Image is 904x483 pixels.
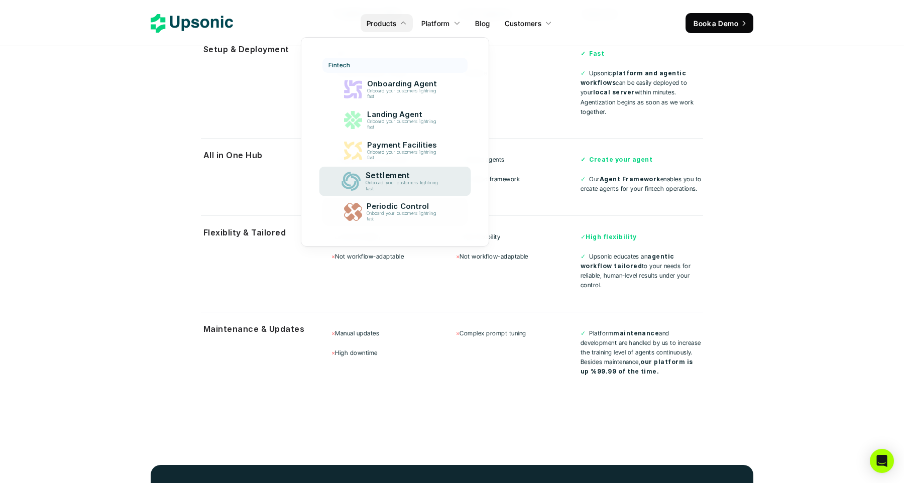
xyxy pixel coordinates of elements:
p: Onboard your customers lightning fast [367,88,440,99]
p: No unified framework [456,174,579,184]
p: All in One Hub [203,148,321,163]
p: Complex prompt tuning [456,328,579,338]
p: Our enables you to create agents for your fintech operations. [581,174,703,193]
p: Onboard your customers lightning fast [367,119,440,130]
strong: Agent Framework [600,175,660,183]
p: Setup & Deployment [203,42,321,57]
p: Platform [421,18,449,29]
p: High flexibility [456,232,579,241]
p: Fintech [328,62,350,69]
p: Customers [505,18,542,29]
p: Onboard your customers lightning fast [366,180,442,192]
span: × [456,253,460,260]
p: Payment Facilities [367,141,441,150]
p: Periodic Control [367,202,441,211]
span: × [331,253,335,260]
strong: High flexibility [586,233,637,240]
p: Unreliable [456,68,579,78]
p: Book a Demo [694,18,738,29]
strong: maintenance [613,329,659,337]
p: Manual updates [331,328,454,338]
p: Landing Agent [367,110,441,119]
a: Onboarding AgentOnboard your customers lightning fast [322,75,468,103]
strong: ✓ Fast [581,50,604,57]
p: Upsonic educates an to your needs for reliable, human-level results under your control. [581,252,703,290]
span: × [456,329,460,337]
span: ✓ [581,175,586,183]
p: Products [367,18,396,29]
p: ✓ [581,232,703,241]
p: Flexiblity & Tailored [203,225,321,240]
p: Onboarding Agent [367,79,441,88]
div: Open Intercom Messenger [870,449,894,473]
p: Isolated agents [456,155,579,164]
a: Blog [469,14,496,32]
span: ✓ [581,253,586,260]
p: Not workflow-adaptable [456,252,579,261]
span: ✓ [581,69,586,77]
p: High downtime [331,348,454,357]
strong: platform and agentic workflows [581,69,688,86]
p: Settlement [366,171,443,181]
p: Not workflow-adaptable [331,252,454,261]
span: ✓ [581,329,586,337]
p: Fast [456,49,579,58]
p: Upsonic can be easily deployed to your within minutes. Agentization begins as soon as we work tog... [581,68,703,116]
p: Onboard your customers lightning fast [367,211,440,222]
p: Platform and development are handled by us to increase the training level of agents continuously.... [581,328,703,377]
strong: tailored [614,262,642,270]
p: Onboard your customers lightning fast [367,150,440,161]
a: Products [361,14,413,32]
span: × [331,349,335,356]
strong: ✓ Create your agent [581,156,653,163]
span: × [331,329,335,337]
p: Maintenance & Updates [203,322,321,336]
strong: local server [593,88,635,96]
p: Blog [475,18,490,29]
